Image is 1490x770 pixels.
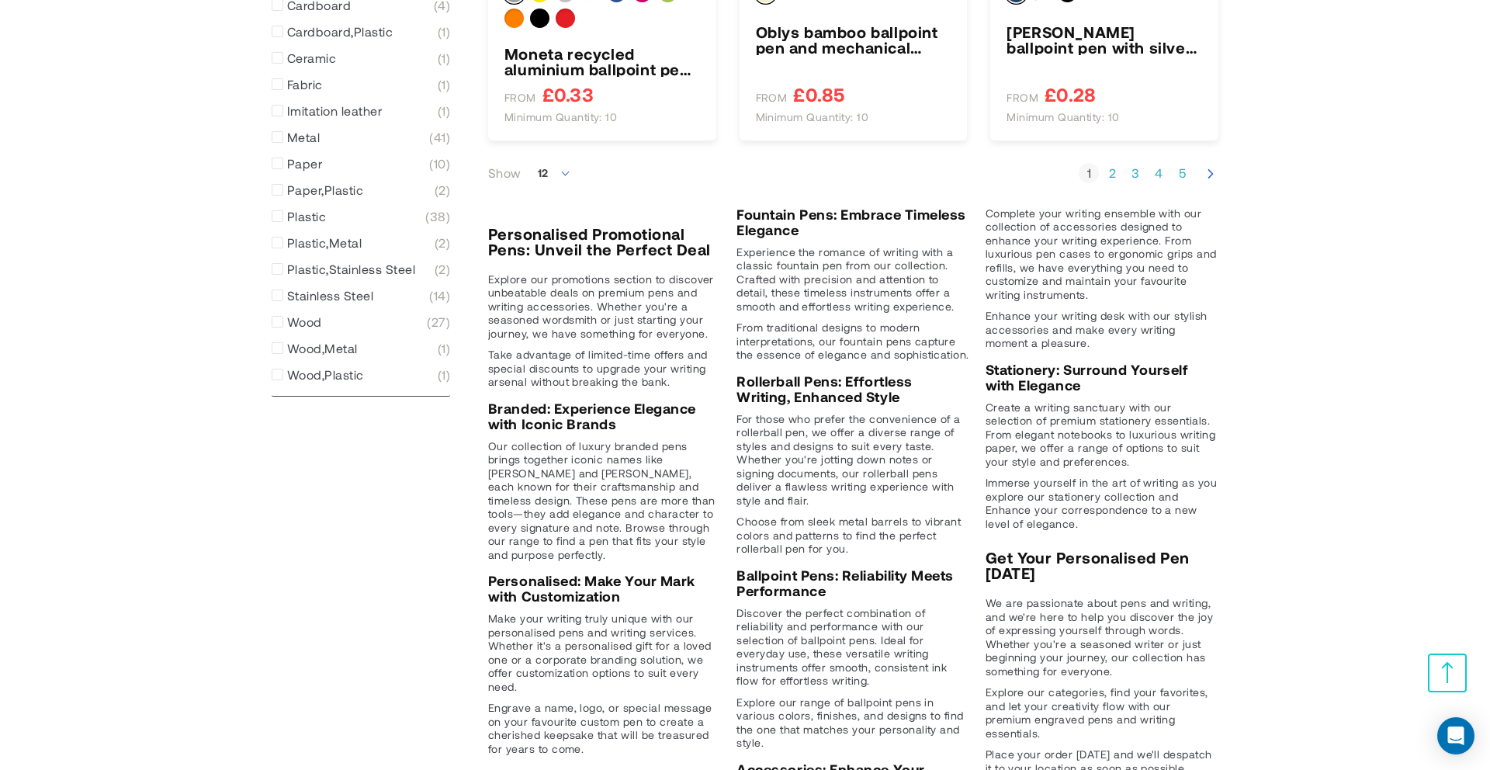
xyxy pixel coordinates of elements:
[272,156,450,172] a: Paper 10
[287,50,336,66] span: Ceramic
[1079,165,1099,181] strong: 1
[986,685,1218,740] p: Explore our categories, find your favorites, and let your creativity flow with our premium engrav...
[287,103,382,119] span: Imitation leather
[429,130,450,145] span: 41
[287,209,326,224] span: Plastic
[438,24,450,40] span: 1
[1007,110,1120,124] span: Minimum quantity: 10
[736,606,969,688] p: Discover the perfect combination of reliability and performance with our selection of ballpoint p...
[438,50,450,66] span: 1
[287,130,320,145] span: Metal
[272,209,450,224] a: Plastic 38
[429,156,450,172] span: 10
[736,695,969,750] p: Explore our range of ballpoint pens in various colors, finishes, and designs to find the one that...
[287,77,323,92] span: Fabric
[986,206,1218,302] p: Complete your writing ensemble with our collection of accessories designed to enhance your writin...
[1437,717,1474,754] div: Open Intercom Messenger
[538,166,549,179] span: 12
[272,77,450,92] a: Fabric 1
[529,158,580,189] span: 12
[272,182,450,198] a: Paper,Plastic 2
[287,314,322,330] span: Wood
[736,206,969,238] h3: Fountain Pens: Embrace Timeless Elegance
[530,9,549,28] div: Solid black
[272,341,450,356] a: Wood,Metal 1
[287,235,362,251] span: Plastic,Metal
[1007,91,1038,105] span: FROM
[504,91,536,105] span: FROM
[272,288,450,303] a: Stainless Steel 14
[287,341,358,356] span: Wood,Metal
[504,110,618,124] span: Minimum quantity: 10
[556,9,575,28] div: Red
[272,367,450,383] a: Wood,Plastic 1
[793,85,844,104] span: £0.85
[736,412,969,508] p: For those who prefer the convenience of a rollerball pen, we offer a diverse range of styles and ...
[1079,156,1218,191] nav: Pagination
[1045,85,1096,104] span: £0.28
[986,550,1218,581] h2: Get Your Personalised Pen [DATE]
[438,77,450,92] span: 1
[438,103,450,119] span: 1
[736,373,969,404] h3: Rollerball Pens: Effortless Writing, Enhanced Style
[756,24,951,55] a: Oblys bamboo ballpoint pen and mechanical pencil set (black ink)
[736,515,969,556] p: Choose from sleek metal barrels to vibrant colors and patterns to find the perfect rollerball pen...
[504,46,700,77] a: Moneta recycled aluminium ballpoint pen (blue ink)
[438,367,450,383] span: 1
[986,596,1218,678] p: We are passionate about pens and writing, and we're here to help you discover the joy of expressi...
[272,103,450,119] a: Imitation leather 1
[1125,165,1145,181] a: Page 3
[1007,24,1202,55] h3: [PERSON_NAME] ballpoint pen with silver finish (blue ink)
[986,309,1218,350] p: Enhance your writing desk with our stylish accessories and make every writing moment a pleasure.
[736,245,969,314] p: Experience the romance of writing with a classic fountain pen from our collection. Crafted with p...
[1172,165,1192,181] a: Page 5
[287,24,393,40] span: Cardboard,Plastic
[986,362,1218,393] h3: Stationery: Surround Yourself with Elegance
[736,567,969,598] h3: Ballpoint Pens: Reliability Meets Performance
[1007,24,1202,55] a: Kish ballpoint pen with silver finish (blue ink)
[287,156,322,172] span: Paper
[435,235,450,251] span: 2
[287,262,415,277] span: Plastic,Stainless Steel
[435,262,450,277] span: 2
[986,476,1218,530] p: Immerse yourself in the art of writing as you explore our stationery collection and Enhance your ...
[488,401,721,432] h3: Branded: Experience Elegance with Iconic Brands
[488,439,721,562] p: Our collection of luxury branded pens brings together iconic names like [PERSON_NAME] and [PERSON...
[488,165,521,181] label: Show
[756,91,788,105] span: FROM
[429,288,450,303] span: 14
[1102,165,1122,181] a: Page 2
[488,348,721,389] p: Take advantage of limited-time offers and special discounts to upgrade your writing arsenal witho...
[488,272,721,341] p: Explore our promotions section to discover unbeatable deals on premium pens and writing accessori...
[435,182,450,198] span: 2
[287,288,373,303] span: Stainless Steel
[1203,165,1218,182] a: Next
[736,321,969,362] p: From traditional designs to modern interpretations, our fountain pens capture the essence of eleg...
[272,262,450,277] a: Plastic,Stainless Steel 2
[427,314,450,330] span: 27
[756,110,869,124] span: Minimum quantity: 10
[542,85,594,104] span: £0.33
[272,235,450,251] a: Plastic,Metal 2
[272,24,450,40] a: Cardboard,Plastic 1
[272,50,450,66] a: Ceramic 1
[272,130,450,145] a: Metal 41
[504,9,524,28] div: Orange
[438,341,450,356] span: 1
[287,182,363,198] span: Paper,Plastic
[488,701,721,755] p: Engrave a name, logo, or special message on your favourite custom pen to create a cherished keeps...
[488,573,721,604] h3: Personalised: Make Your Mark with Customization
[488,612,721,693] p: Make your writing truly unique with our personalised pens and writing services. Whether it's a pe...
[488,226,721,257] h2: Personalised Promotional Pens: Unveil the Perfect Deal
[272,314,450,330] a: Wood 27
[1149,165,1169,181] a: Page 4
[425,209,450,224] span: 38
[287,367,364,383] span: Wood,Plastic
[986,401,1218,469] p: Create a writing sanctuary with our selection of premium stationery essentials. From elegant note...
